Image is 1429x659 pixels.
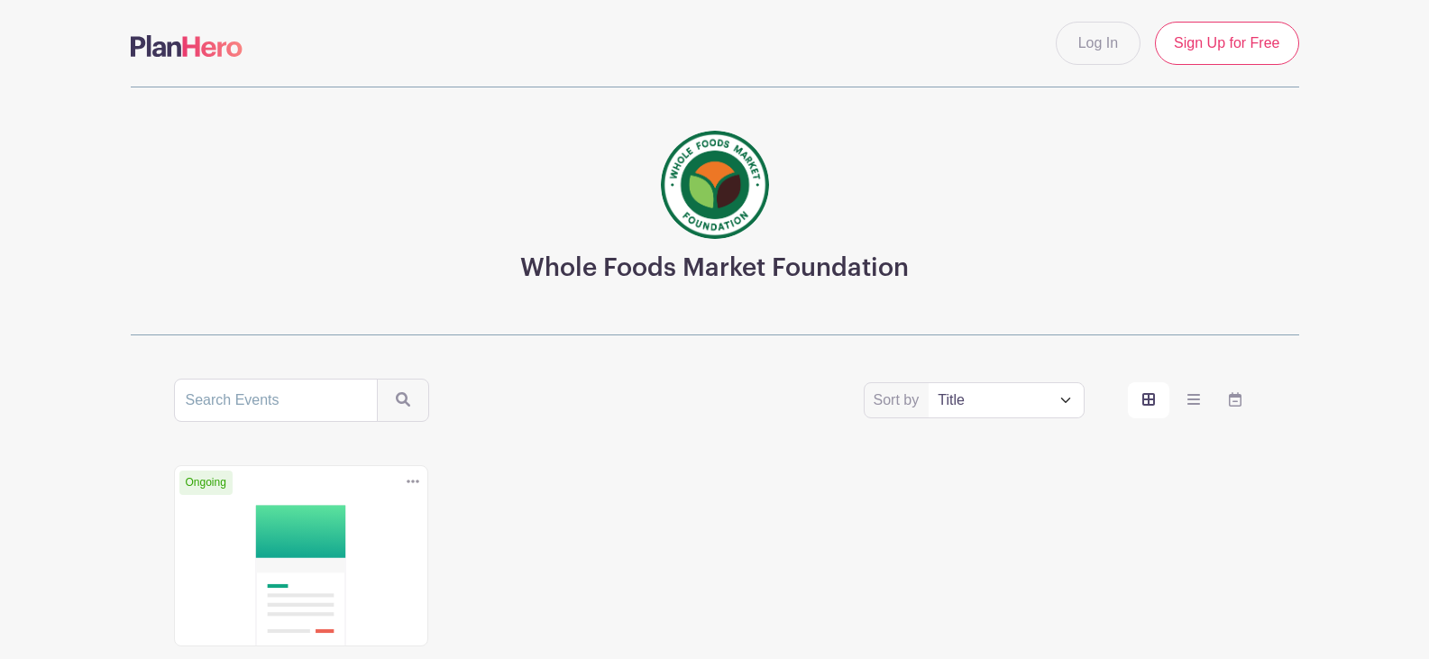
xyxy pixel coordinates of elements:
[131,35,243,57] img: logo-507f7623f17ff9eddc593b1ce0a138ce2505c220e1c5a4e2b4648c50719b7d32.svg
[1155,22,1298,65] a: Sign Up for Free
[1056,22,1140,65] a: Log In
[520,253,909,284] h3: Whole Foods Market Foundation
[174,379,378,422] input: Search Events
[1128,382,1256,418] div: order and view
[874,389,925,411] label: Sort by
[661,131,769,239] img: wfmf_primary_badge_4c.png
